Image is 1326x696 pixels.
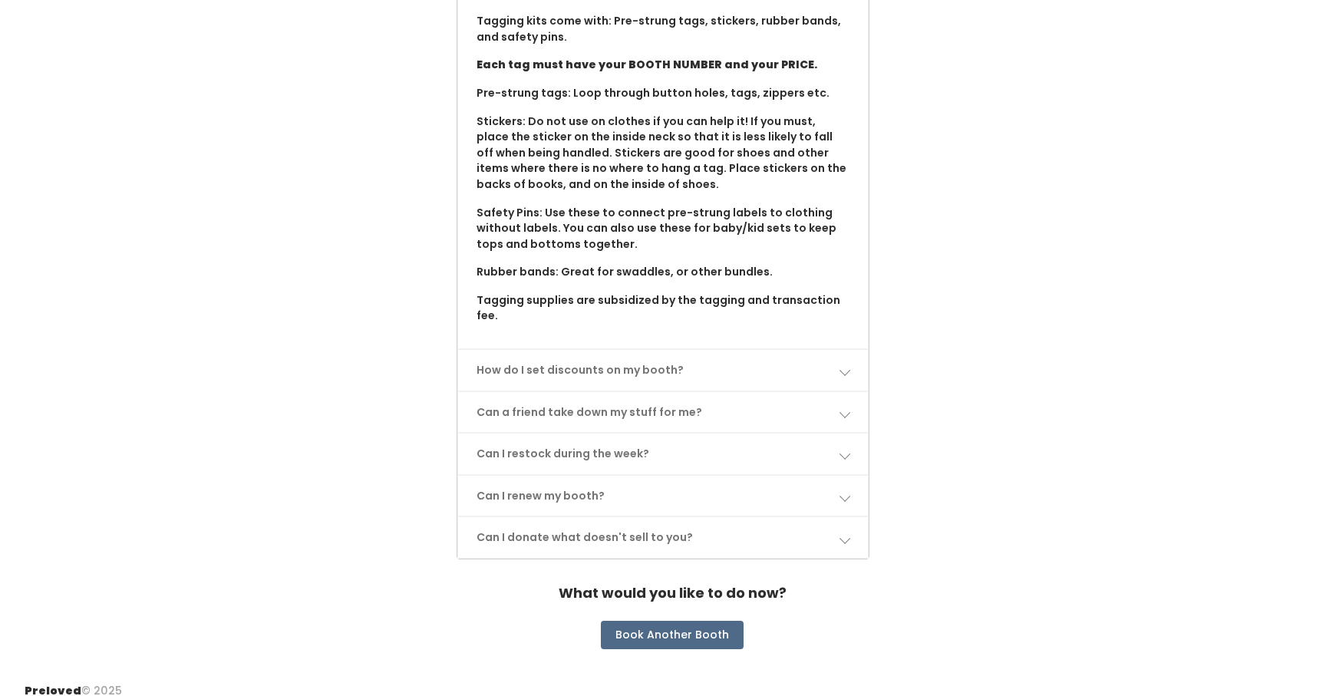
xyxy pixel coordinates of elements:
[477,292,850,324] p: Tagging supplies are subsidized by the tagging and transaction fee.
[559,578,787,609] h4: What would you like to do now?
[477,205,850,252] p: Safety Pins: Use these to connect pre-strung labels to clothing without labels. You can also use ...
[458,517,869,558] a: Can I donate what doesn't sell to you?
[458,350,869,391] a: How do I set discounts on my booth?
[477,13,850,45] p: Tagging kits come with: Pre-strung tags, stickers, rubber bands, and safety pins.
[458,392,869,433] a: Can a friend take down my stuff for me?
[458,476,869,516] a: Can I renew my booth?
[458,434,869,474] a: Can I restock during the week?
[477,85,850,101] p: Pre-strung tags: Loop through button holes, tags, zippers etc.
[477,264,850,280] p: Rubber bands: Great for swaddles, or other bundles.
[477,57,850,73] p: Each tag must have your BOOTH NUMBER and your PRICE.
[477,114,850,193] p: Stickers: Do not use on clothes if you can help it! If you must, place the sticker on the inside ...
[601,621,744,650] button: Book Another Booth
